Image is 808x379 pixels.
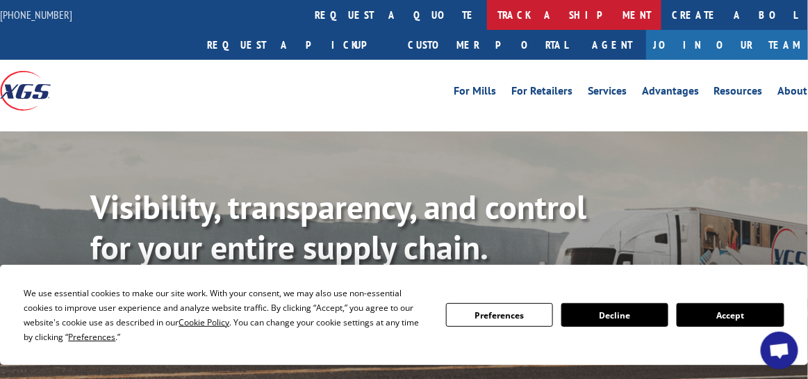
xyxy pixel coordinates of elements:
span: Preferences [68,331,115,343]
a: Resources [714,86,763,101]
a: For Retailers [511,86,572,101]
button: Preferences [446,303,553,327]
button: Accept [677,303,784,327]
a: About [778,86,808,101]
button: Decline [561,303,668,327]
b: Visibility, transparency, and control for your entire supply chain. [90,185,586,268]
a: Advantages [642,86,699,101]
span: Cookie Policy [179,316,229,328]
a: Open chat [761,332,798,369]
a: Customer Portal [397,30,578,60]
a: Join Our Team [646,30,808,60]
a: Request a pickup [197,30,397,60]
a: Agent [578,30,646,60]
div: We use essential cookies to make our site work. With your consent, we may also use non-essential ... [24,286,429,344]
a: Services [588,86,627,101]
a: For Mills [454,86,496,101]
